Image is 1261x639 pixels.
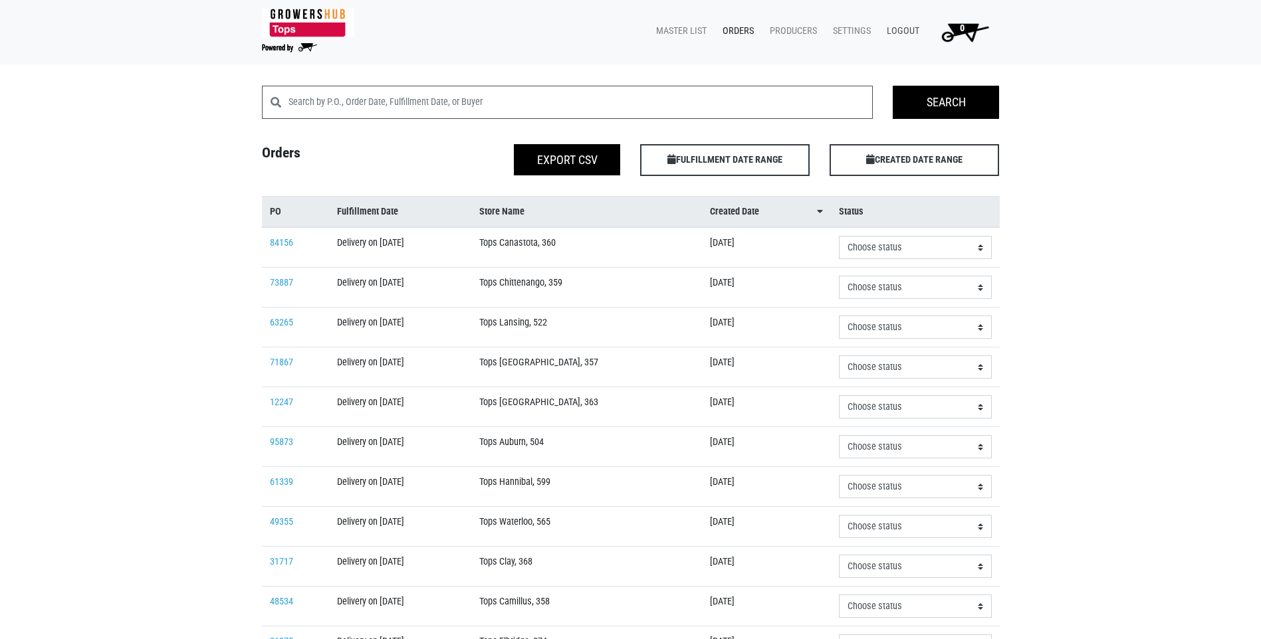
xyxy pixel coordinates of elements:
a: Master List [645,19,712,44]
td: Tops [GEOGRAPHIC_DATA], 363 [471,387,703,427]
a: 49355 [270,516,293,527]
span: CREATED DATE RANGE [830,144,999,176]
td: Tops Lansing, 522 [471,308,703,347]
a: Store Name [479,205,695,219]
td: Tops Chittenango, 359 [471,268,703,308]
td: Delivery on [DATE] [329,547,471,587]
td: Tops Waterloo, 565 [471,507,703,547]
td: [DATE] [702,587,831,626]
img: Powered by Big Wheelbarrow [262,43,317,52]
td: Delivery on [DATE] [329,308,471,347]
td: Tops Camillus, 358 [471,587,703,626]
td: [DATE] [702,387,831,427]
a: 0 [925,19,1000,45]
input: Search by P.O., Order Date, Fulfillment Date, or Buyer [288,86,873,119]
td: Tops [GEOGRAPHIC_DATA], 357 [471,347,703,387]
span: FULFILLMENT DATE RANGE [640,144,810,176]
a: 48534 [270,596,293,607]
a: Fulfillment Date [337,205,463,219]
td: [DATE] [702,308,831,347]
td: Delivery on [DATE] [329,467,471,507]
a: Orders [712,19,759,44]
img: 279edf242af8f9d49a69d9d2afa010fb.png [262,9,354,37]
a: Created Date [710,205,823,219]
a: 12247 [270,397,293,408]
span: Status [839,205,863,219]
a: 84156 [270,237,293,248]
td: Delivery on [DATE] [329,427,471,467]
a: Settings [822,19,876,44]
td: Delivery on [DATE] [329,587,471,626]
button: Export CSV [514,144,620,175]
td: [DATE] [702,427,831,467]
a: 71867 [270,357,293,368]
td: Delivery on [DATE] [329,268,471,308]
td: [DATE] [702,507,831,547]
span: PO [270,205,281,219]
img: Cart [935,19,994,45]
td: [DATE] [702,268,831,308]
a: 63265 [270,317,293,328]
td: [DATE] [702,347,831,387]
span: Store Name [479,205,524,219]
a: Logout [876,19,925,44]
td: Delivery on [DATE] [329,227,471,268]
a: 95873 [270,436,293,448]
a: 73887 [270,277,293,288]
td: [DATE] [702,547,831,587]
td: Tops Hannibal, 599 [471,467,703,507]
td: Tops Clay, 368 [471,547,703,587]
a: 61339 [270,476,293,488]
td: Delivery on [DATE] [329,507,471,547]
td: Tops Auburn, 504 [471,427,703,467]
span: 0 [960,23,965,34]
h4: Orders [252,144,441,171]
input: Search [893,86,999,119]
span: Fulfillment Date [337,205,398,219]
td: Delivery on [DATE] [329,387,471,427]
span: Created Date [710,205,759,219]
td: [DATE] [702,227,831,268]
a: 31717 [270,556,293,567]
td: Delivery on [DATE] [329,347,471,387]
a: Status [839,205,992,219]
a: PO [270,205,321,219]
td: Tops Canastota, 360 [471,227,703,268]
a: Producers [759,19,822,44]
td: [DATE] [702,467,831,507]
